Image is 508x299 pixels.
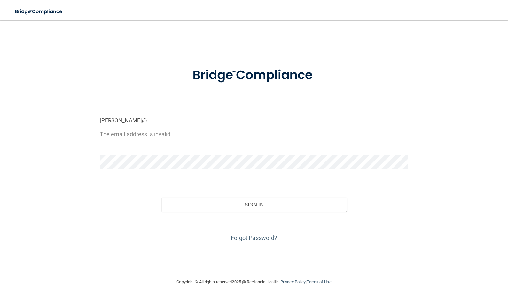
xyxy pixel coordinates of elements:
[161,198,347,212] button: Sign In
[231,235,277,241] a: Forgot Password?
[179,59,328,92] img: bridge_compliance_login_screen.278c3ca4.svg
[100,129,409,139] p: The email address is invalid
[100,113,409,127] input: Email
[307,280,331,284] a: Terms of Use
[137,272,371,292] div: Copyright © All rights reserved 2025 @ Rectangle Health | |
[10,5,68,18] img: bridge_compliance_login_screen.278c3ca4.svg
[280,280,306,284] a: Privacy Policy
